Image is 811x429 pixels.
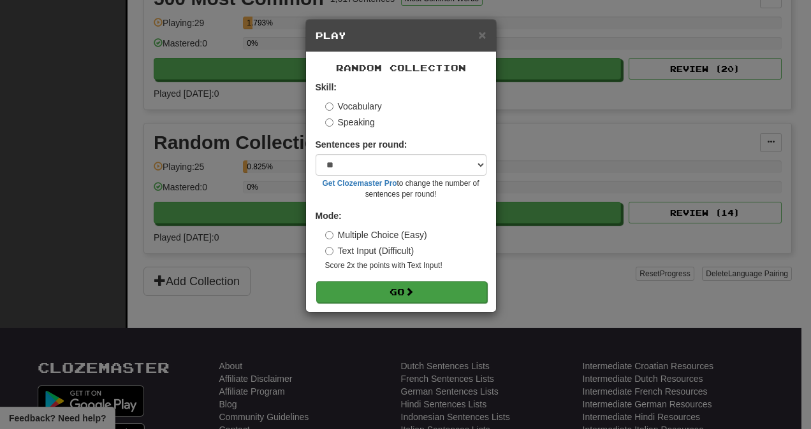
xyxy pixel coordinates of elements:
label: Vocabulary [325,100,382,113]
label: Sentences per round: [316,138,407,151]
h5: Play [316,29,486,42]
small: Score 2x the points with Text Input ! [325,260,486,271]
button: Close [478,28,486,41]
strong: Skill: [316,82,337,92]
button: Go [316,281,487,303]
input: Text Input (Difficult) [325,247,333,255]
input: Speaking [325,118,333,127]
label: Text Input (Difficult) [325,244,414,257]
input: Vocabulary [325,102,333,111]
label: Multiple Choice (Easy) [325,229,427,241]
input: Multiple Choice (Easy) [325,231,333,239]
small: to change the number of sentences per round! [316,178,486,200]
a: Get Clozemaster Pro [323,179,397,188]
span: Random Collection [336,62,466,73]
strong: Mode: [316,211,342,221]
label: Speaking [325,116,375,129]
span: × [478,27,486,42]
